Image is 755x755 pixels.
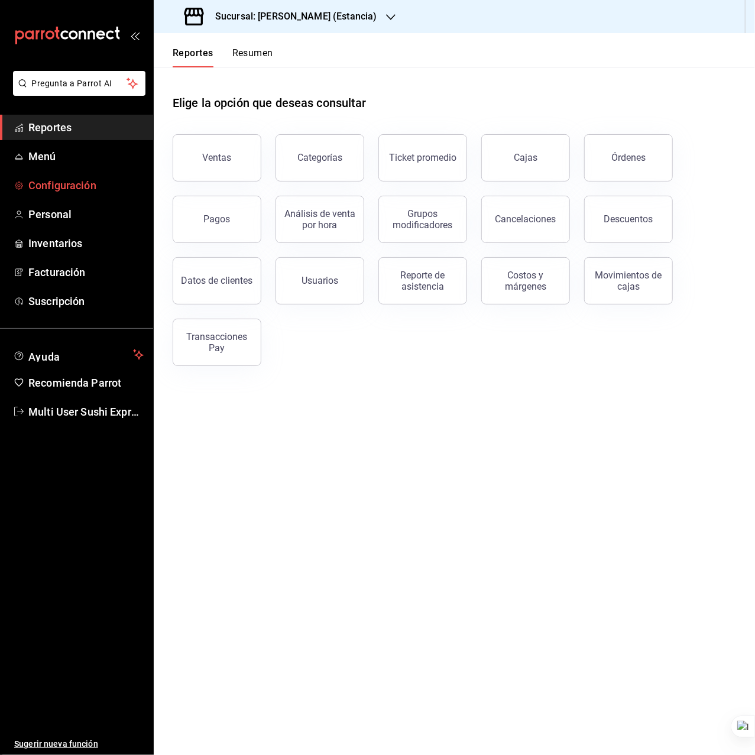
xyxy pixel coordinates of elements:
h3: Sucursal: [PERSON_NAME] (Estancia) [206,9,377,24]
button: Ventas [173,134,261,182]
span: Reportes [28,119,144,135]
div: Movimientos de cajas [592,270,665,292]
button: Análisis de venta por hora [276,196,364,243]
div: navigation tabs [173,47,273,67]
div: Usuarios [302,275,338,286]
button: Descuentos [584,196,673,243]
div: Cajas [514,152,537,163]
button: Cajas [481,134,570,182]
button: open_drawer_menu [130,31,140,40]
button: Grupos modificadores [378,196,467,243]
div: Cancelaciones [495,213,556,225]
div: Grupos modificadores [386,208,459,231]
div: Costos y márgenes [489,270,562,292]
button: Categorías [276,134,364,182]
button: Costos y márgenes [481,257,570,304]
button: Datos de clientes [173,257,261,304]
button: Reportes [173,47,213,67]
h1: Elige la opción que deseas consultar [173,94,367,112]
button: Pagos [173,196,261,243]
div: Datos de clientes [182,275,253,286]
div: Reporte de asistencia [386,270,459,292]
span: Pregunta a Parrot AI [32,77,127,90]
button: Reporte de asistencia [378,257,467,304]
div: Transacciones Pay [180,331,254,354]
button: Usuarios [276,257,364,304]
span: Ayuda [28,348,128,362]
button: Movimientos de cajas [584,257,673,304]
div: Órdenes [611,152,646,163]
div: Pagos [204,213,231,225]
button: Órdenes [584,134,673,182]
span: Menú [28,148,144,164]
span: Multi User Sushi Express [28,404,144,420]
span: Personal [28,206,144,222]
span: Inventarios [28,235,144,251]
button: Pregunta a Parrot AI [13,71,145,96]
div: Análisis de venta por hora [283,208,357,231]
span: Facturación [28,264,144,280]
span: Suscripción [28,293,144,309]
span: Configuración [28,177,144,193]
button: Resumen [232,47,273,67]
button: Cancelaciones [481,196,570,243]
div: Descuentos [604,213,653,225]
div: Ticket promedio [389,152,456,163]
button: Ticket promedio [378,134,467,182]
span: Sugerir nueva función [14,738,144,750]
a: Pregunta a Parrot AI [8,86,145,98]
span: Recomienda Parrot [28,375,144,391]
div: Categorías [297,152,342,163]
button: Transacciones Pay [173,319,261,366]
div: Ventas [203,152,232,163]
